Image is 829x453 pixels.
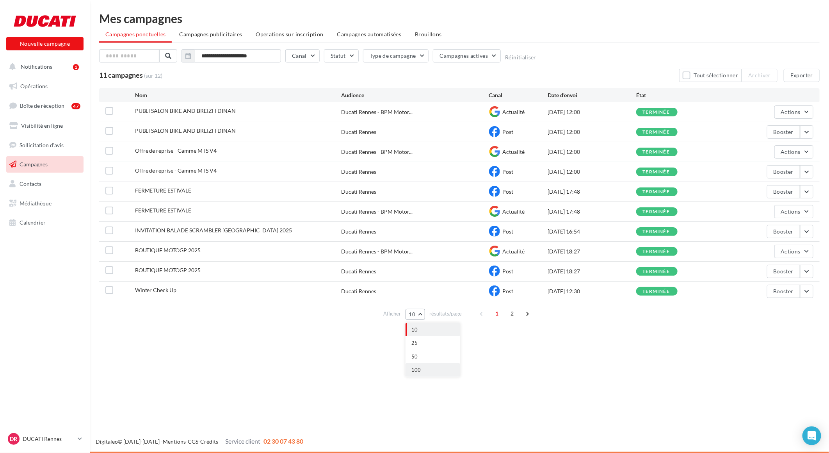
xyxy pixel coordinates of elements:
span: Post [503,188,514,195]
span: Notifications [21,63,52,70]
div: Ducati Rennes [342,168,377,176]
button: Booster [767,285,800,298]
a: Crédits [200,438,218,445]
a: CGS [188,438,198,445]
button: Booster [767,185,800,198]
span: 10 [409,311,416,317]
div: terminée [642,269,670,274]
div: Ducati Rennes [342,268,377,275]
span: Opérations [20,83,48,89]
span: Afficher [384,310,401,317]
span: Ducati Rennes - BPM Motor... [342,148,413,156]
span: Contacts [20,180,41,187]
div: Open Intercom Messenger [802,426,821,445]
span: Offre de reprise - Gamme MTS V4 [135,147,217,154]
div: Ducati Rennes [342,287,377,295]
span: Post [503,168,514,175]
div: [DATE] 18:27 [548,268,637,275]
span: 10 [412,326,418,333]
span: Ducati Rennes - BPM Motor... [342,248,413,255]
span: Brouillons [415,31,442,37]
span: Actions [781,208,801,215]
div: terminée [642,229,670,234]
div: terminée [642,130,670,135]
div: terminée [642,209,670,214]
div: [DATE] 17:48 [548,188,637,196]
span: Ducati Rennes - BPM Motor... [342,108,413,116]
span: Visibilité en ligne [21,122,63,129]
a: Digitaleo [96,438,118,445]
span: Calendrier [20,219,46,226]
span: Actions [781,109,801,115]
a: Visibilité en ligne [5,118,85,134]
button: Actions [774,105,813,119]
div: Audience [342,91,489,99]
span: INVITATION BALADE SCRAMBLER RENNES 2025 [135,227,292,234]
div: terminée [642,150,670,155]
button: Campagnes actives [433,49,501,62]
span: (sur 12) [144,72,162,80]
span: Winter Check Up [135,287,177,293]
div: Ducati Rennes [342,188,377,196]
div: [DATE] 12:30 [548,287,637,295]
span: DR [10,435,18,443]
span: Service client [225,437,260,445]
span: 50 [412,353,418,360]
span: 11 campagnes [99,71,143,79]
div: Nom [135,91,342,99]
button: Notifications 1 [5,59,82,75]
span: Médiathèque [20,200,52,207]
div: Ducati Rennes [342,128,377,136]
a: Campagnes [5,156,85,173]
div: 47 [71,103,80,109]
button: Actions [774,245,813,258]
span: Post [503,288,514,294]
a: Médiathèque [5,195,85,212]
span: Post [503,268,514,275]
button: 25 [406,336,460,350]
div: [DATE] 12:00 [548,108,637,116]
div: [DATE] 18:27 [548,248,637,255]
span: Boîte de réception [20,102,64,109]
span: Post [503,228,514,235]
div: Mes campagnes [99,12,820,24]
span: FERMETURE ESTIVALE [135,207,192,214]
span: Ducati Rennes - BPM Motor... [342,208,413,216]
div: terminée [642,189,670,194]
span: Campagnes automatisées [337,31,402,37]
span: Campagnes actives [439,52,488,59]
div: Date d'envoi [548,91,637,99]
span: résultats/page [429,310,462,317]
span: Actualité [503,248,525,255]
span: Actualité [503,109,525,115]
button: Actions [774,205,813,218]
button: Booster [767,165,800,178]
button: Actions [774,145,813,159]
button: 100 [406,363,460,377]
div: [DATE] 12:00 [548,168,637,176]
span: © [DATE]-[DATE] - - - [96,438,303,445]
button: Archiver [742,69,777,82]
div: terminée [642,249,670,254]
div: terminée [642,169,670,175]
button: Canal [285,49,320,62]
span: Campagnes publicitaires [179,31,242,37]
div: terminée [642,289,670,294]
span: Post [503,128,514,135]
div: [DATE] 16:54 [548,228,637,235]
div: Ducati Rennes [342,228,377,235]
a: Opérations [5,78,85,95]
div: État [636,91,725,99]
span: PUBLI SALON BIKE AND BREIZH DINAN [135,107,236,114]
div: [DATE] 12:00 [548,128,637,136]
span: BOUTIQUE MOTOGP 2025 [135,267,201,273]
p: DUCATI Rennes [23,435,75,443]
span: Sollicitation d'avis [20,141,64,148]
a: DR DUCATI Rennes [6,432,84,446]
span: FERMETURE ESTIVALE [135,187,192,194]
a: Mentions [163,438,186,445]
button: Tout sélectionner [679,69,742,82]
span: Campagnes [20,161,48,168]
button: 10 [406,323,460,337]
div: [DATE] 12:00 [548,148,637,156]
